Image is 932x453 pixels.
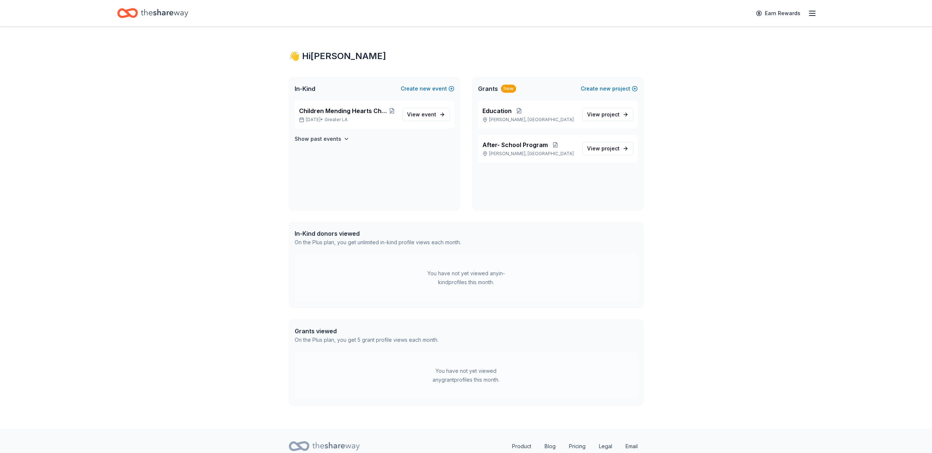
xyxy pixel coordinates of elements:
[601,111,620,117] span: project
[421,111,436,117] span: event
[295,238,461,247] div: On the Plus plan, you get unlimited in-kind profile views each month.
[420,367,512,384] div: You have not yet viewed any grant profiles this month.
[582,108,633,121] a: View project
[482,106,512,115] span: Education
[401,84,454,93] button: Createnewevent
[420,269,512,287] div: You have not yet viewed any in-kind profiles this month.
[420,84,431,93] span: new
[295,336,438,344] div: On the Plus plan, you get 5 grant profile views each month.
[295,327,438,336] div: Grants viewed
[402,108,450,121] a: View event
[587,110,620,119] span: View
[289,50,644,62] div: 👋 Hi [PERSON_NAME]
[295,134,349,143] button: Show past events
[581,84,638,93] button: Createnewproject
[482,117,576,123] p: [PERSON_NAME], [GEOGRAPHIC_DATA]
[600,84,611,93] span: new
[295,229,461,238] div: In-Kind donors viewed
[325,117,348,123] span: Greater LA
[587,144,620,153] span: View
[482,140,548,149] span: After- School Program
[482,151,576,157] p: [PERSON_NAME], [GEOGRAPHIC_DATA]
[295,84,315,93] span: In-Kind
[601,145,620,151] span: project
[407,110,436,119] span: View
[582,142,633,155] a: View project
[117,4,188,22] a: Home
[752,7,805,20] a: Earn Rewards
[501,85,516,93] div: New
[295,134,341,143] h4: Show past events
[299,106,388,115] span: Children Mending Hearts Charity Poker Tournament
[478,84,498,93] span: Grants
[299,117,396,123] p: [DATE] •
